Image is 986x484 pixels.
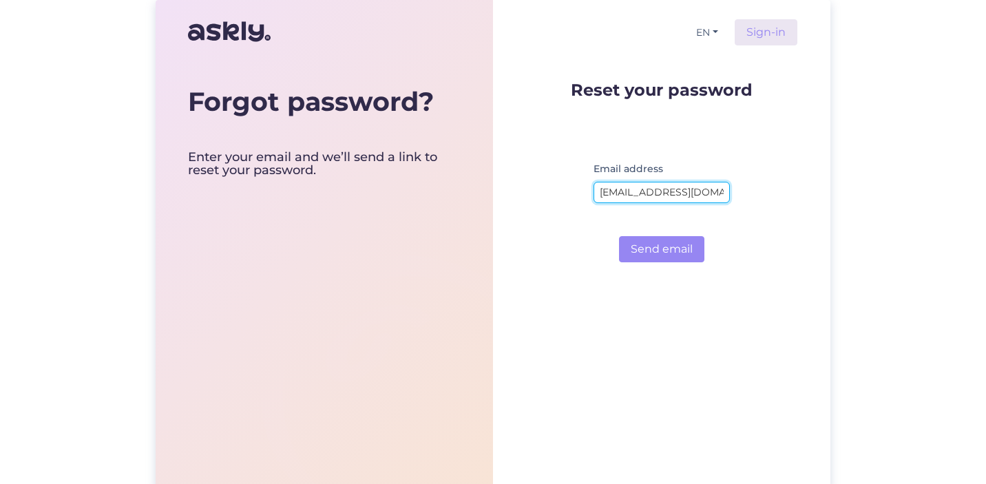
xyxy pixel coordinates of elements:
img: Askly [188,15,271,48]
div: Forgot password? [188,86,461,118]
div: Enter your email and we’ll send a link to reset your password. [188,151,461,178]
button: EN [691,23,724,43]
p: Reset your password [571,81,753,98]
label: Email address [594,162,663,176]
input: Enter email [594,182,730,203]
button: Send email [619,236,704,262]
a: Sign-in [735,19,797,45]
